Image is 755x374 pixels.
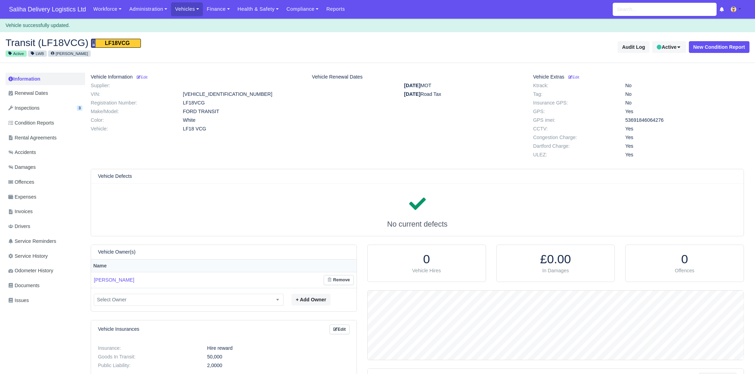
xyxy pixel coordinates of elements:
span: 3 [77,106,82,111]
span: Vehicle Hires [412,268,441,273]
a: Administration [125,2,171,16]
dd: No [620,83,749,89]
span: Issues [8,297,29,304]
h6: Vehicle Insurances [98,326,139,332]
a: Drivers [6,220,85,233]
th: Name [91,259,357,272]
h1: 0 [632,252,737,267]
a: Vehicles [171,2,203,16]
dd: Yes [620,152,749,158]
a: Issues [6,294,85,307]
dd: MOT [399,83,528,89]
a: [PERSON_NAME] [94,277,134,283]
a: Edit [330,325,350,335]
h6: Vehicle Extras [533,74,744,80]
dd: 50,000 [202,354,354,360]
dt: Insurance GPS: [528,100,620,106]
span: Drivers [8,222,30,230]
dt: Dartford Charge: [528,143,620,149]
dd: 53691846064276 [620,117,749,123]
a: Rental Agreements [6,131,85,145]
span: Inspections [8,104,39,112]
dd: No [620,91,749,97]
small: Edit [137,75,147,79]
div: No current defects [98,191,737,229]
h4: No current defects [98,220,737,229]
h2: Transit (LF18VCG) [6,37,372,48]
dd: White [178,117,307,123]
a: Service Reminders [6,235,85,248]
a: Accidents [6,146,85,159]
span: Offences [8,178,34,186]
a: Workforce [89,2,125,16]
h6: Vehicle Defects [98,173,132,179]
dt: VIN: [86,91,178,97]
a: Edit [567,74,579,80]
dt: CCTV: [528,126,620,132]
dt: Color: [86,117,178,123]
span: Condition Reports [8,119,54,127]
small: Edit [568,75,579,79]
a: Damages [6,161,85,174]
span: Service History [8,252,48,260]
small: LWB [28,51,47,57]
a: Service History [6,249,85,263]
button: Active [652,41,686,53]
a: Inspections 3 [6,101,85,115]
button: + Add Owner [291,294,331,305]
a: Documents [6,279,85,292]
dt: Goods In Transit: [93,354,202,360]
h1: £0.00 [504,252,608,267]
button: Remove [324,275,354,285]
strong: [DATE] [404,91,420,97]
dd: LF18VCG [178,100,307,106]
span: Saliha Delivery Logistics Ltd [6,2,89,16]
span: Odometer History [8,267,53,275]
dd: 2,0000 [202,363,354,368]
h1: 0 [375,252,479,267]
span: In Damages [542,268,569,273]
a: Compliance [282,2,322,16]
small: [PERSON_NAME] [48,51,91,57]
dt: ULEZ: [528,152,620,158]
dt: Make/Model: [86,109,178,115]
dt: GPS imei: [528,117,620,123]
dd: FORD TRANSIT [178,109,307,115]
input: Search... [613,3,717,16]
dt: Public Liability: [93,363,202,368]
h6: Vehicle Renewal Dates [312,74,523,80]
button: Audit Log [618,41,649,53]
dt: Vehicle: [86,126,178,132]
span: Accidents [8,148,36,156]
dt: Supplier: [86,83,178,89]
dt: Registration Number: [86,100,178,106]
dt: Congestion Charge: [528,135,620,140]
dt: Tag: [528,91,620,97]
span: Offences [675,268,694,273]
dd: Yes [620,143,749,149]
dd: Yes [620,126,749,132]
dd: Hire reward [202,345,354,351]
button: New Condition Report [689,41,749,53]
dd: No [620,100,749,106]
a: Renewal Dates [6,86,85,100]
h6: Vehicle Owner(s) [98,249,135,255]
span: Select Owner [94,295,283,304]
small: Active [6,51,27,57]
span: Select Owner [94,294,284,306]
dt: GPS: [528,109,620,115]
dt: Ktrack: [528,83,620,89]
dd: Yes [620,109,749,115]
a: Condition Reports [6,116,85,130]
span: Invoices [8,208,33,216]
span: Renewal Dates [8,89,48,97]
a: Saliha Delivery Logistics Ltd [6,3,89,16]
a: Information [6,73,85,85]
a: Health & Safety [234,2,283,16]
a: Invoices [6,205,85,218]
span: Damages [8,163,36,171]
a: Reports [322,2,349,16]
dd: Road Tax [399,91,528,97]
span: Expenses [8,193,36,201]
